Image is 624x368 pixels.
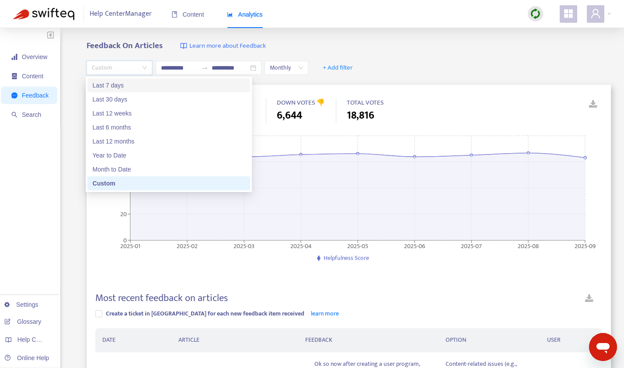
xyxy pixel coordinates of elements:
tspan: 2025-03 [234,241,254,251]
span: search [11,112,17,118]
span: Content [22,73,43,80]
iframe: メッセージングウィンドウの起動ボタン、進行中の会話 [589,333,617,361]
span: Learn more about Feedback [189,41,266,51]
div: Last 30 days [87,92,250,106]
div: Last 6 months [87,120,250,134]
span: user [590,8,601,19]
tspan: 2025-02 [177,241,198,251]
span: Overview [22,53,47,60]
th: USER [540,328,603,352]
div: Last 7 days [87,78,250,92]
span: to [201,64,208,71]
div: Month to Date [87,162,250,176]
tspan: 2025-06 [404,241,425,251]
span: Analytics [227,11,263,18]
span: book [171,11,178,18]
tspan: 20 [120,209,127,219]
span: 18,816 [347,108,374,123]
tspan: 2025-07 [461,241,482,251]
span: + Add filter [323,63,353,73]
div: Month to Date [93,165,245,174]
div: Last 12 months [93,137,245,146]
span: Search [22,111,41,118]
span: Content [171,11,204,18]
a: learn more [311,308,339,319]
span: Feedback [22,92,49,99]
span: Custom [92,61,147,74]
span: TOTAL VOTES [347,97,384,108]
tspan: 2025-01 [120,241,140,251]
img: image-link [180,42,187,49]
tspan: 40 [120,183,127,193]
div: Last 7 days [93,81,245,90]
span: 6,644 [277,108,302,123]
th: OPTION [439,328,540,352]
tspan: 0 [123,235,127,245]
a: Learn more about Feedback [180,41,266,51]
tspan: 2025-08 [518,241,539,251]
div: Last 12 weeks [93,109,245,118]
div: Year to Date [93,151,245,160]
span: Create a ticket in [GEOGRAPHIC_DATA] for each new feedback item received [106,308,304,319]
a: Online Help [4,354,49,361]
span: swap-right [201,64,208,71]
div: Custom [87,176,250,190]
span: container [11,73,17,79]
th: FEEDBACK [298,328,439,352]
div: Last 12 months [87,134,250,148]
tspan: 2025-04 [290,241,312,251]
b: Feedback On Articles [87,39,163,53]
div: Last 6 months [93,123,245,132]
th: DATE [95,328,171,352]
span: Monthly [270,61,303,74]
tspan: 2025-05 [347,241,368,251]
img: Swifteq [13,8,74,20]
span: Help Center Manager [90,6,152,22]
div: Year to Date [87,148,250,162]
div: Last 12 weeks [87,106,250,120]
span: Help Centers [17,336,53,343]
img: sync.dc5367851b00ba804db3.png [530,8,541,19]
span: Helpfulness Score [324,253,369,263]
span: area-chart [227,11,233,18]
button: + Add filter [316,61,359,75]
span: appstore [563,8,574,19]
a: Settings [4,301,38,308]
tspan: 2025-09 [575,241,596,251]
div: Last 30 days [93,95,245,104]
h4: Most recent feedback on articles [95,292,228,304]
span: message [11,92,17,98]
a: Glossary [4,318,41,325]
span: DOWN VOTES 👎 [277,97,325,108]
th: ARTICLE [171,328,298,352]
div: Custom [93,179,245,188]
span: signal [11,54,17,60]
